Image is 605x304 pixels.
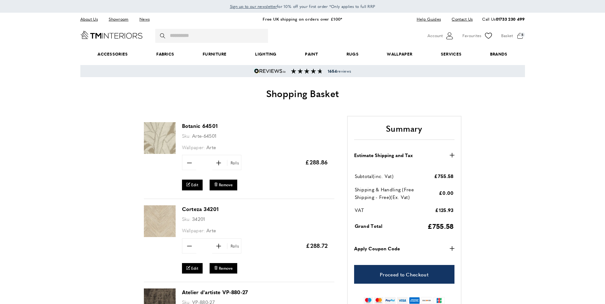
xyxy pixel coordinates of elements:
[254,69,286,74] img: Reviews.io 5 stars
[435,207,454,213] span: £125.93
[182,132,191,139] span: Sku:
[80,15,103,23] a: About Us
[355,207,364,213] span: VAT
[354,265,454,284] a: Proceed to Checkout
[364,297,373,304] img: maestro
[266,86,339,100] span: Shopping Basket
[192,215,205,222] span: 34201
[144,122,176,154] img: Botanic 64501
[355,173,373,179] span: Subtotal
[427,221,454,231] span: £755.58
[135,15,154,23] a: News
[355,186,414,200] span: Shipping & Handling (Free Shipping - Free)
[182,122,218,129] a: Botanic 64501
[328,68,337,74] strong: 1654
[409,297,420,304] img: american-express
[354,245,400,252] strong: Apply Coupon Code
[355,222,383,229] span: Grand Total
[192,132,216,139] span: Arte-64501
[421,297,432,304] img: discover
[182,215,191,222] span: Sku:
[476,44,521,64] a: Brands
[230,3,277,10] a: Sign up to our newsletter
[354,151,413,159] strong: Estimate Shipping and Tax
[227,243,241,249] span: Rolls
[144,233,176,238] a: Corteza 34201
[182,180,203,190] a: Edit Botanic 64501
[182,288,248,296] a: Atelier d'artiste VP-880-27
[291,44,332,64] a: Paint
[412,15,446,23] a: Help Guides
[427,44,476,64] a: Services
[182,227,205,234] span: Wallpaper:
[210,180,237,190] button: Remove Botanic 64501
[305,158,328,166] span: £288.86
[160,29,166,43] button: Search
[230,3,277,9] span: Sign up to our newsletter
[206,227,216,234] span: Arte
[496,16,525,22] a: 01733 230 499
[83,44,142,64] span: Accessories
[210,263,237,274] button: Remove Corteza 34201
[434,173,454,179] span: £755.58
[227,160,241,166] span: Rolls
[188,44,241,64] a: Furniture
[373,44,427,64] a: Wallpaper
[328,69,351,74] span: reviews
[191,266,198,271] span: Edit
[427,31,454,41] button: Customer Account
[397,297,407,304] img: visa
[462,32,481,39] span: Favourites
[354,151,454,159] button: Estimate Shipping and Tax
[482,16,525,23] p: Call Us
[144,149,176,155] a: Botanic 64501
[182,144,205,150] span: Wallpaper:
[241,44,291,64] a: Lighting
[385,297,396,304] img: paypal
[291,69,323,74] img: Reviews section
[462,31,493,41] a: Favourites
[263,16,342,22] a: Free UK shipping on orders over £100*
[191,182,198,188] span: Edit
[306,241,328,249] span: £288.72
[439,189,454,196] span: £0.00
[447,15,473,23] a: Contact Us
[80,31,143,39] a: Go to Home page
[354,245,454,252] button: Apply Coupon Code
[144,205,176,237] img: Corteza 34201
[104,15,133,23] a: Showroom
[332,44,373,64] a: Rugs
[182,263,203,274] a: Edit Corteza 34201
[219,266,233,271] span: Remove
[374,297,383,304] img: mastercard
[434,297,445,304] img: jcb
[354,123,454,140] h2: Summary
[182,205,219,213] a: Corteza 34201
[206,144,216,150] span: Arte
[373,173,393,179] span: (inc. Vat)
[230,3,375,9] span: for 10% off your first order *Only applies to full RRP
[219,182,233,188] span: Remove
[391,194,410,200] span: (Ex. Vat)
[142,44,188,64] a: Fabrics
[427,32,443,39] span: Account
